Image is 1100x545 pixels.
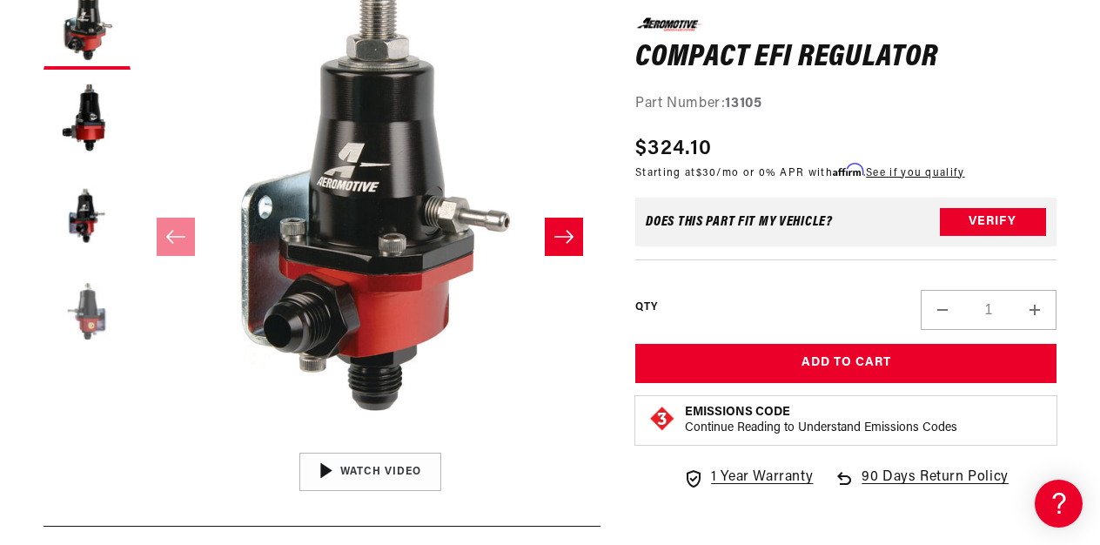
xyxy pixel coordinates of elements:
[635,344,1056,383] button: Add to Cart
[635,300,657,315] label: QTY
[635,164,964,180] p: Starting at /mo or 0% APR with .
[44,78,131,165] button: Load image 2 in gallery view
[157,218,195,256] button: Slide left
[685,405,957,436] button: Emissions CodeContinue Reading to Understand Emissions Codes
[685,421,957,436] p: Continue Reading to Understand Emissions Codes
[683,467,813,489] a: 1 Year Warranty
[866,167,964,178] a: See if you qualify - Learn more about Affirm Financing (opens in modal)
[685,406,790,419] strong: Emissions Code
[635,132,712,164] span: $324.10
[834,467,1009,507] a: 90 Days Return Policy
[44,270,131,357] button: Load image 4 in gallery view
[833,163,863,176] span: Affirm
[44,174,131,261] button: Load image 3 in gallery view
[696,167,717,178] span: $30
[725,97,761,111] strong: 13105
[635,93,1056,116] div: Part Number:
[646,215,833,229] div: Does This part fit My vehicle?
[545,218,583,256] button: Slide right
[635,44,1056,71] h1: Compact EFI Regulator
[862,467,1009,507] span: 90 Days Return Policy
[648,405,676,433] img: Emissions code
[711,467,813,489] span: 1 Year Warranty
[940,208,1046,236] button: Verify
